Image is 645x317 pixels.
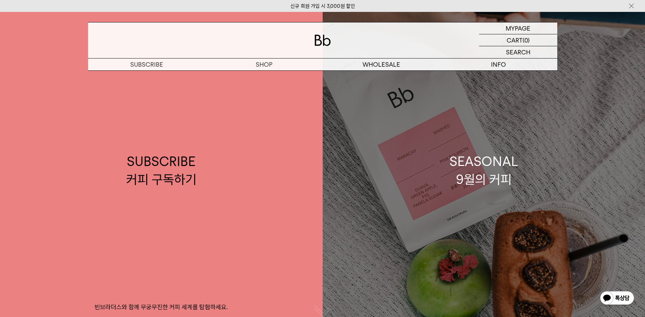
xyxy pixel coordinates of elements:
[126,152,197,188] div: SUBSCRIBE 커피 구독하기
[523,34,530,46] p: (0)
[315,35,331,46] img: 로고
[205,59,323,70] a: SHOP
[479,34,557,46] a: CART (0)
[88,59,205,70] a: SUBSCRIBE
[506,46,530,58] p: SEARCH
[506,22,530,34] p: MYPAGE
[599,290,635,307] img: 카카오톡 채널 1:1 채팅 버튼
[449,152,518,188] div: SEASONAL 9월의 커피
[290,3,355,9] a: 신규 회원 가입 시 3,000원 할인
[507,34,523,46] p: CART
[440,59,557,70] p: INFO
[323,59,440,70] p: WHOLESALE
[479,22,557,34] a: MYPAGE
